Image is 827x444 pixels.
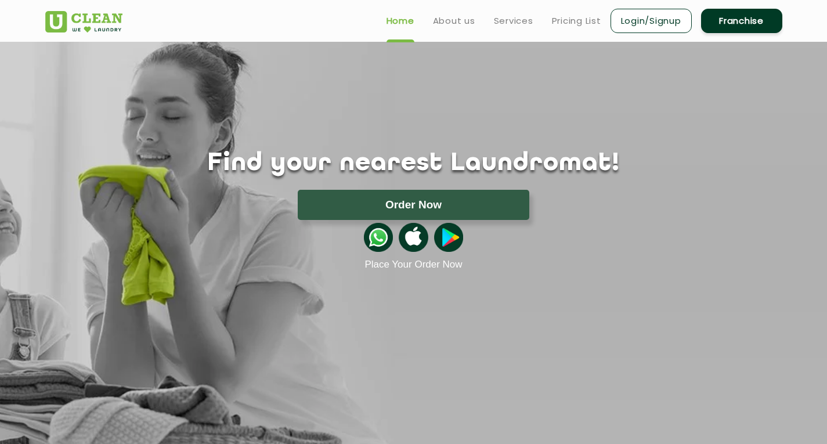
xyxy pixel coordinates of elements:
[364,259,462,270] a: Place Your Order Now
[45,11,122,33] img: UClean Laundry and Dry Cleaning
[611,9,692,33] a: Login/Signup
[434,223,463,252] img: playstoreicon.png
[298,190,529,220] button: Order Now
[701,9,782,33] a: Franchise
[433,14,475,28] a: About us
[364,223,393,252] img: whatsappicon.png
[552,14,601,28] a: Pricing List
[399,223,428,252] img: apple-icon.png
[37,149,791,178] h1: Find your nearest Laundromat!
[387,14,414,28] a: Home
[494,14,533,28] a: Services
